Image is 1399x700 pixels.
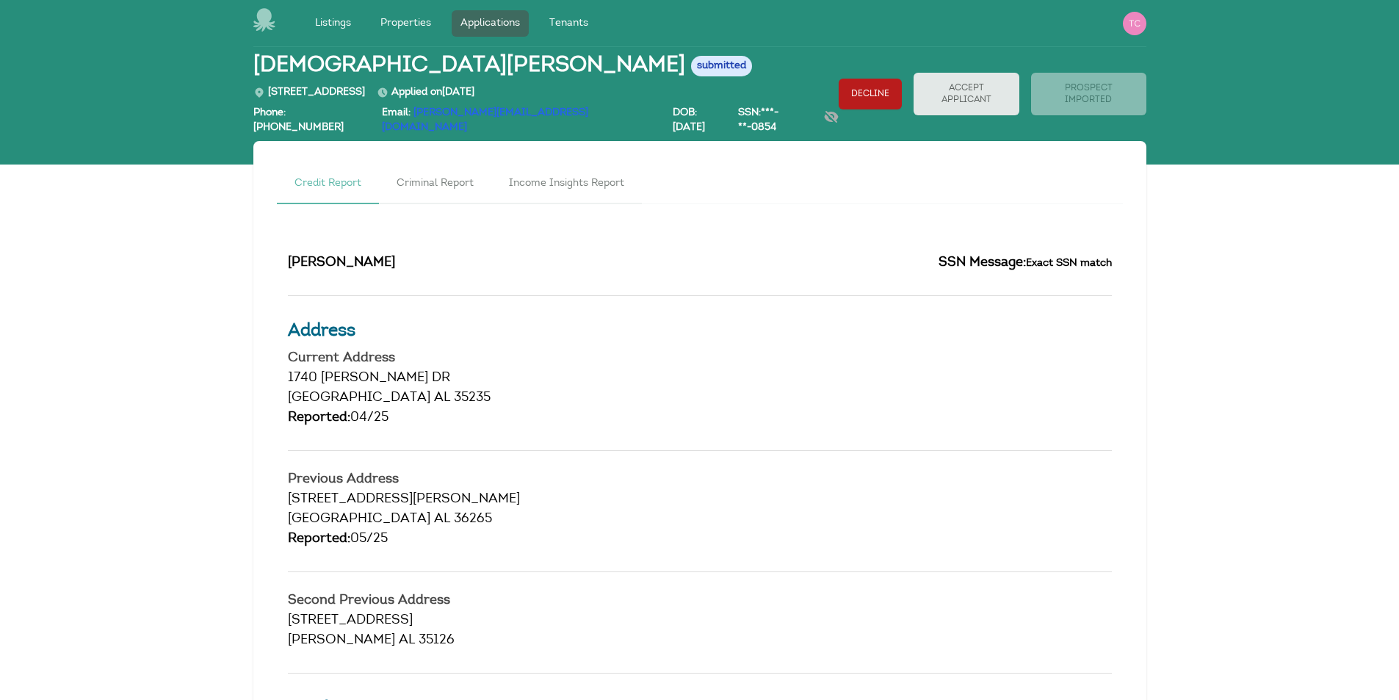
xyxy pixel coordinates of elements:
h3: Address [288,318,1112,344]
h4: Second Previous Address [288,594,1112,607]
span: Reported: [288,533,350,546]
span: [GEOGRAPHIC_DATA] [288,392,430,405]
a: [PERSON_NAME][EMAIL_ADDRESS][DOMAIN_NAME] [382,108,588,133]
span: Reported: [288,411,350,425]
span: [STREET_ADDRESS] [288,614,413,627]
div: DOB: [DATE] [673,106,727,135]
a: Credit Report [277,165,379,204]
span: AL [399,634,415,647]
h4: Current Address [288,352,1112,365]
h2: [PERSON_NAME] [288,253,689,273]
a: Applications [452,10,529,37]
a: Properties [372,10,440,37]
span: 36265 [454,513,492,526]
span: AL [434,392,450,405]
div: Phone: [PHONE_NUMBER] [253,106,371,135]
span: [GEOGRAPHIC_DATA] [288,513,430,526]
a: Income Insights Report [491,165,642,204]
span: submitted [691,56,752,76]
span: Applied on [DATE] [377,87,474,98]
div: 04/25 [288,408,1112,428]
div: 05/25 [288,530,1112,549]
button: Decline [839,79,902,109]
h4: Previous Address [288,473,1112,486]
a: Criminal Report [379,165,491,204]
span: [PERSON_NAME] [288,634,395,647]
small: Exact SSN match [1026,258,1112,269]
span: SSN Message: [939,256,1026,270]
a: Listings [306,10,360,37]
a: Tenants [541,10,597,37]
span: AL [434,513,450,526]
span: 35235 [454,392,491,405]
button: Accept Applicant [914,73,1019,115]
span: 35126 [419,634,455,647]
span: 1740 [PERSON_NAME] DR [288,372,450,385]
nav: Tabs [277,165,1123,204]
div: Email: [382,106,660,135]
span: [STREET_ADDRESS][PERSON_NAME] [288,493,520,506]
span: [DEMOGRAPHIC_DATA][PERSON_NAME] [253,53,685,79]
span: [STREET_ADDRESS] [253,87,365,98]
